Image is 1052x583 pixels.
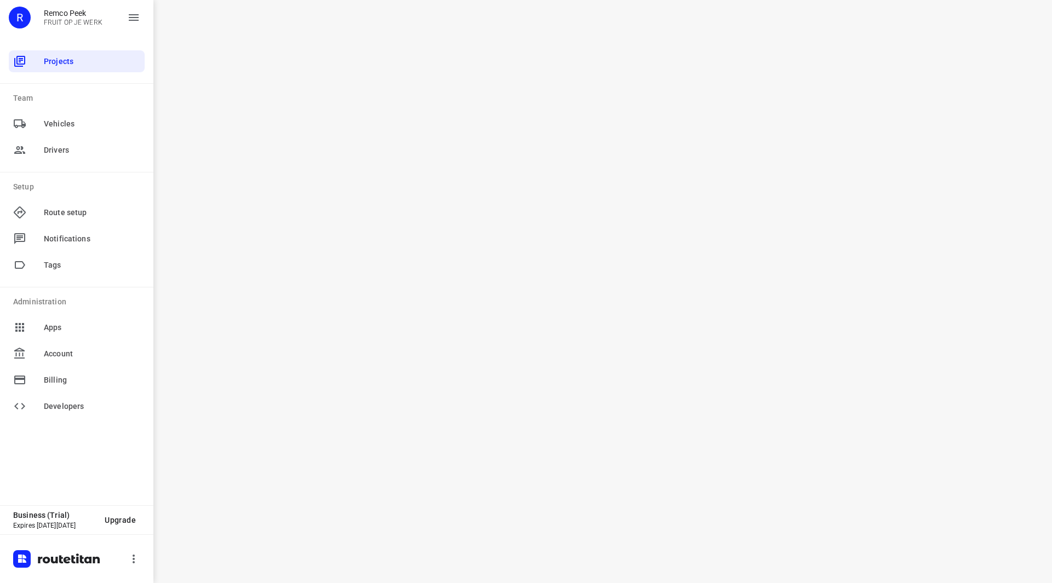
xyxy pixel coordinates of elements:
[44,233,140,245] span: Notifications
[44,374,140,386] span: Billing
[9,139,145,161] div: Drivers
[9,369,145,391] div: Billing
[105,516,136,524] span: Upgrade
[44,9,102,18] p: Remco Peek
[9,113,145,135] div: Vehicles
[9,395,145,417] div: Developers
[44,145,140,156] span: Drivers
[9,201,145,223] div: Route setup
[44,19,102,26] p: FRUIT OP JE WERK
[9,50,145,72] div: Projects
[9,343,145,365] div: Account
[9,254,145,276] div: Tags
[9,316,145,338] div: Apps
[44,207,140,218] span: Route setup
[13,181,145,193] p: Setup
[44,259,140,271] span: Tags
[44,322,140,333] span: Apps
[13,511,96,519] p: Business (Trial)
[44,401,140,412] span: Developers
[13,93,145,104] p: Team
[96,510,145,530] button: Upgrade
[9,7,31,28] div: R
[44,118,140,130] span: Vehicles
[44,348,140,360] span: Account
[13,296,145,308] p: Administration
[13,522,96,529] p: Expires [DATE][DATE]
[44,56,140,67] span: Projects
[9,228,145,250] div: Notifications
